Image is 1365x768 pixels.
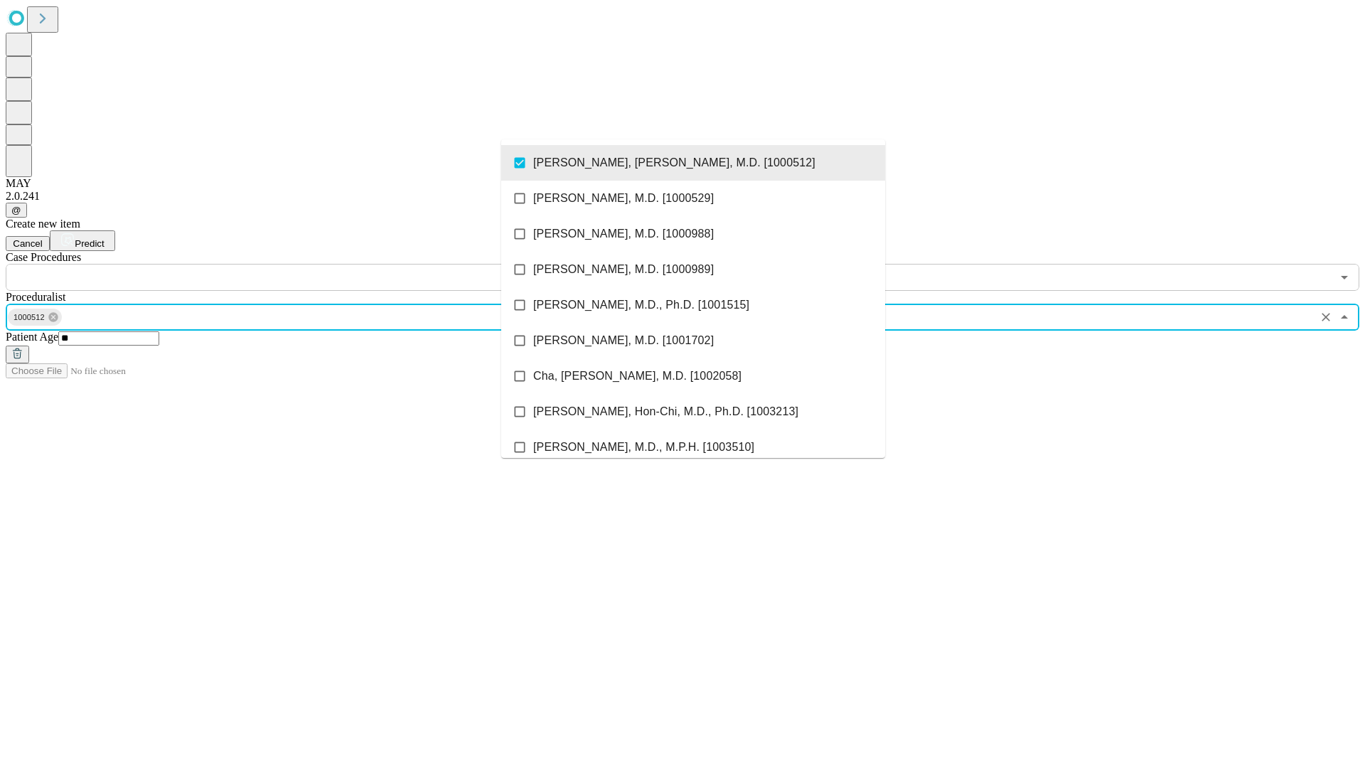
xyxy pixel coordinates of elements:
[6,218,80,230] span: Create new item
[1334,267,1354,287] button: Open
[533,332,714,349] span: [PERSON_NAME], M.D. [1001702]
[13,238,43,249] span: Cancel
[6,236,50,251] button: Cancel
[6,251,81,263] span: Scheduled Procedure
[533,261,714,278] span: [PERSON_NAME], M.D. [1000989]
[6,203,27,218] button: @
[533,190,714,207] span: [PERSON_NAME], M.D. [1000529]
[533,439,754,456] span: [PERSON_NAME], M.D., M.P.H. [1003510]
[6,331,58,343] span: Patient Age
[6,291,65,303] span: Proceduralist
[8,309,50,326] span: 1000512
[533,225,714,242] span: [PERSON_NAME], M.D. [1000988]
[6,190,1359,203] div: 2.0.241
[533,297,749,314] span: [PERSON_NAME], M.D., Ph.D. [1001515]
[533,368,742,385] span: Cha, [PERSON_NAME], M.D. [1002058]
[533,403,798,420] span: [PERSON_NAME], Hon-Chi, M.D., Ph.D. [1003213]
[11,205,21,215] span: @
[8,309,62,326] div: 1000512
[6,177,1359,190] div: MAY
[50,230,115,251] button: Predict
[533,154,815,171] span: [PERSON_NAME], [PERSON_NAME], M.D. [1000512]
[1334,307,1354,327] button: Close
[75,238,104,249] span: Predict
[1316,307,1336,327] button: Clear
